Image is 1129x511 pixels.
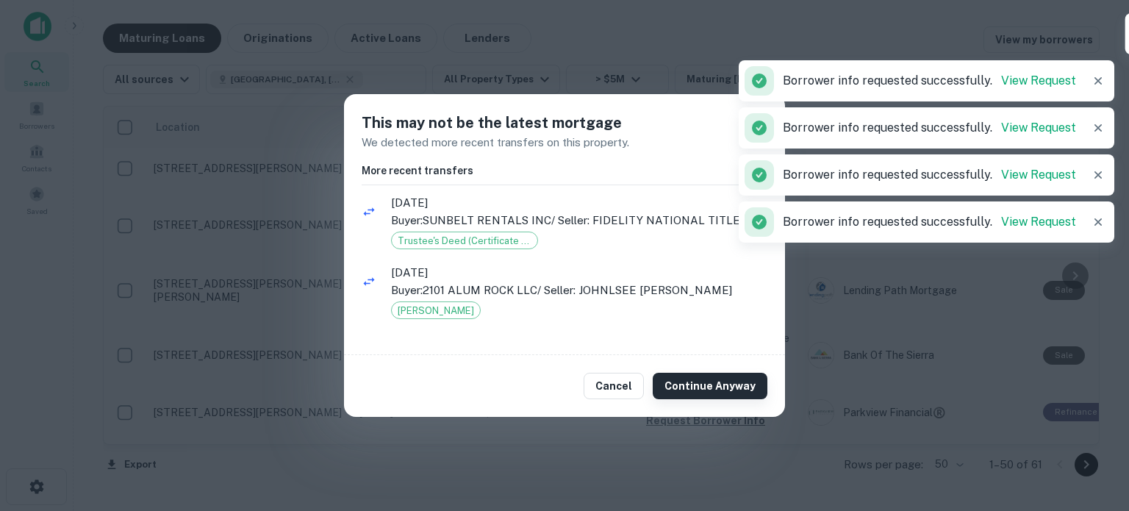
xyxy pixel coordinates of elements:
p: Borrower info requested successfully. [783,119,1076,137]
div: Trustee's Deed (Certificate of Title) [391,232,538,249]
a: View Request [1001,74,1076,87]
a: View Request [1001,121,1076,135]
iframe: Chat Widget [1055,393,1129,464]
p: Borrower info requested successfully. [783,72,1076,90]
h5: This may not be the latest mortgage [362,112,767,134]
p: Borrower info requested successfully. [783,166,1076,184]
span: Trustee's Deed (Certificate of Title) [392,234,537,249]
a: View Request [1001,215,1076,229]
span: [DATE] [391,264,767,282]
span: [PERSON_NAME] [392,304,480,318]
p: Borrower info requested successfully. [783,213,1076,231]
a: View Request [1001,168,1076,182]
button: Cancel [584,373,644,399]
p: We detected more recent transfers on this property. [362,134,767,151]
h6: More recent transfers [362,162,767,179]
p: Buyer: SUNBELT RENTALS INC / Seller: FIDELITY NATIONAL TITLE CO [391,212,767,229]
span: [DATE] [391,194,767,212]
p: Buyer: 2101 ALUM ROCK LLC / Seller: JOHNLSEE [PERSON_NAME] [391,282,767,299]
button: Continue Anyway [653,373,767,399]
div: Grant Deed [391,301,481,319]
